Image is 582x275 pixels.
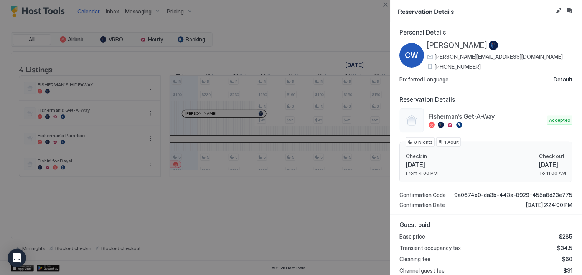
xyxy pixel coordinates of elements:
div: Open Intercom Messenger [8,249,26,267]
span: Base price [400,233,425,240]
button: Inbox [565,6,574,15]
span: $34.5 [557,245,573,252]
span: Reservation Details [400,96,573,103]
span: Accepted [549,117,571,124]
span: [DATE] [406,161,438,169]
span: Guest paid [400,221,573,229]
span: Transient occupancy tax [400,245,461,252]
span: $285 [559,233,573,240]
span: Preferred Language [400,76,449,83]
span: $31 [564,267,573,274]
span: CW [406,50,419,61]
span: From 4:00 PM [406,170,438,176]
span: [DATE] [539,161,566,169]
span: To 11:00 AM [539,170,566,176]
span: Confirmation Date [400,202,445,209]
span: 3 Nights [414,139,433,146]
span: $60 [562,256,573,263]
span: Cleaning fee [400,256,431,263]
span: 9a0674e0-da3b-443a-8929-455a8d23e775 [455,192,573,199]
span: Reservation Details [398,6,553,16]
span: Default [554,76,573,83]
span: Confirmation Code [400,192,446,199]
span: Channel guest fee [400,267,445,274]
span: Personal Details [400,28,573,36]
span: [PERSON_NAME] [427,41,488,50]
span: [DATE] 2:24:00 PM [526,202,573,209]
span: Check out [539,153,566,160]
span: Fisherman's Get-A-Way [429,113,544,120]
span: [PERSON_NAME][EMAIL_ADDRESS][DOMAIN_NAME] [435,53,563,60]
button: Edit reservation [554,6,564,15]
span: Check in [406,153,438,160]
span: [PHONE_NUMBER] [435,63,481,70]
span: 1 Adult [445,139,459,146]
